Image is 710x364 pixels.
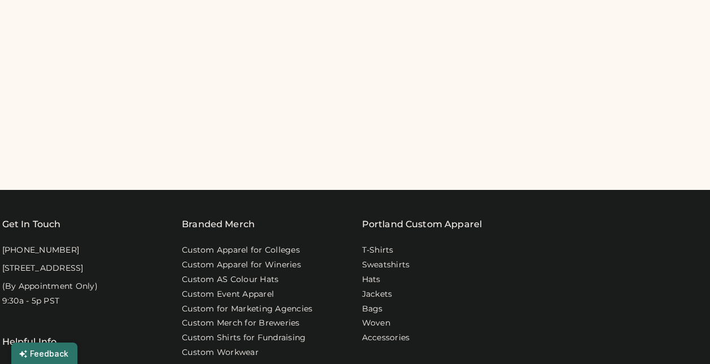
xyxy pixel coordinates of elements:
[182,218,255,231] div: Branded Merch
[362,218,482,231] a: Portland Custom Apparel
[182,259,301,271] a: Custom Apparel for Wineries
[182,347,259,358] a: Custom Workwear
[182,274,278,285] a: Custom AS Colour Hats
[362,245,394,256] a: T-Shirts
[362,318,390,329] a: Woven
[362,289,393,300] a: Jackets
[362,304,383,315] a: Bags
[362,332,410,344] a: Accessories
[2,263,84,274] div: [STREET_ADDRESS]
[182,318,300,329] a: Custom Merch for Breweries
[182,289,274,300] a: Custom Event Apparel
[2,245,80,256] div: [PHONE_NUMBER]
[362,274,381,285] a: Hats
[2,281,98,292] div: (By Appointment Only)
[362,259,410,271] a: Sweatshirts
[182,304,312,315] a: Custom for Marketing Agencies
[2,335,57,349] div: Helpful Info
[182,245,300,256] a: Custom Apparel for Colleges
[2,296,60,307] div: 9:30a - 5p PST
[2,218,61,231] div: Get In Touch
[182,332,306,344] a: Custom Shirts for Fundraising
